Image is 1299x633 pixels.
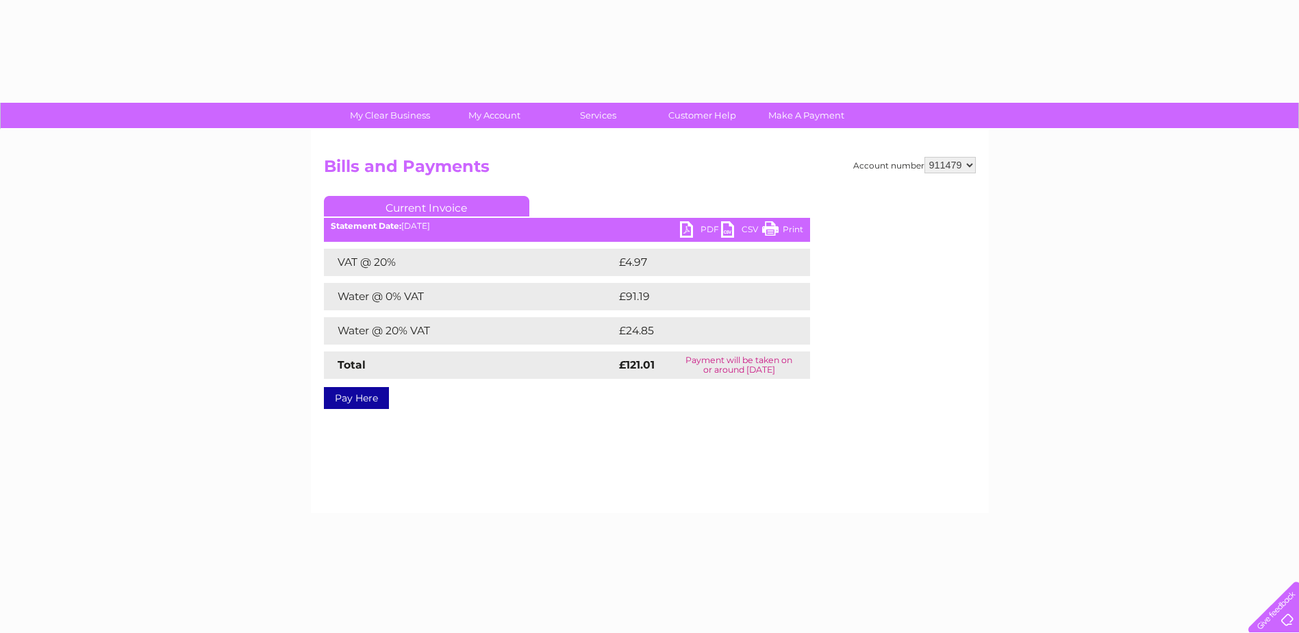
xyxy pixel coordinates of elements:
[680,221,721,241] a: PDF
[619,358,655,371] strong: £121.01
[331,221,401,231] b: Statement Date:
[324,157,976,183] h2: Bills and Payments
[324,196,529,216] a: Current Invoice
[438,103,551,128] a: My Account
[750,103,863,128] a: Make A Payment
[324,249,616,276] td: VAT @ 20%
[721,221,762,241] a: CSV
[646,103,759,128] a: Customer Help
[338,358,366,371] strong: Total
[853,157,976,173] div: Account number
[668,351,810,379] td: Payment will be taken on or around [DATE]
[324,387,389,409] a: Pay Here
[616,283,780,310] td: £91.19
[324,283,616,310] td: Water @ 0% VAT
[324,317,616,345] td: Water @ 20% VAT
[324,221,810,231] div: [DATE]
[542,103,655,128] a: Services
[762,221,803,241] a: Print
[333,103,446,128] a: My Clear Business
[616,317,783,345] td: £24.85
[616,249,778,276] td: £4.97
